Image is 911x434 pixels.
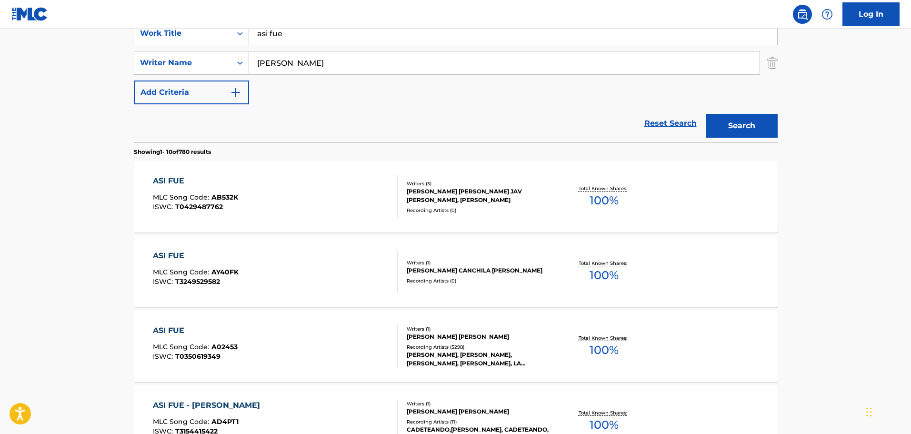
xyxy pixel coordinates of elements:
p: Total Known Shares: [579,334,630,342]
div: Writers ( 1 ) [407,400,551,407]
div: Drag [866,398,872,426]
span: 100 % [590,416,619,434]
div: Recording Artists ( 5298 ) [407,343,551,351]
span: A02453 [211,343,238,351]
span: AY40FK [211,268,239,276]
span: T0429487762 [175,202,223,211]
a: Public Search [793,5,812,24]
span: ISWC : [153,277,175,286]
div: Writers ( 1 ) [407,325,551,333]
p: Showing 1 - 10 of 780 results [134,148,211,156]
a: ASI FUEMLC Song Code:AY40FKISWC:T3249529582Writers (1)[PERSON_NAME] CANCHILA [PERSON_NAME]Recordi... [134,236,778,307]
div: ASI FUE [153,175,238,187]
span: 100 % [590,192,619,209]
div: Help [818,5,837,24]
button: Search [706,114,778,138]
div: ASI FUE [153,325,238,336]
div: [PERSON_NAME], [PERSON_NAME], [PERSON_NAME], [PERSON_NAME], LA ARROLLADORA BANDA EL [PERSON_NAME] [407,351,551,368]
div: Writers ( 3 ) [407,180,551,187]
span: T0350619349 [175,352,220,361]
form: Search Form [134,21,778,142]
p: Total Known Shares: [579,409,630,416]
div: Recording Artists ( 11 ) [407,418,551,425]
div: [PERSON_NAME] [PERSON_NAME] [407,333,551,341]
a: Log In [842,2,900,26]
span: MLC Song Code : [153,193,211,202]
iframe: Chat Widget [863,388,911,434]
img: MLC Logo [11,7,48,21]
button: Add Criteria [134,81,249,104]
img: Delete Criterion [767,51,778,75]
span: ISWC : [153,352,175,361]
img: search [797,9,808,20]
a: ASI FUEMLC Song Code:A02453ISWC:T0350619349Writers (1)[PERSON_NAME] [PERSON_NAME]Recording Artist... [134,311,778,382]
span: ISWC : [153,202,175,211]
div: Writer Name [140,57,226,69]
img: 9d2ae6d4665cec9f34b9.svg [230,87,241,98]
div: [PERSON_NAME] [PERSON_NAME] [407,407,551,416]
p: Total Known Shares: [579,185,630,192]
a: ASI FUEMLC Song Code:AB532KISWC:T0429487762Writers (3)[PERSON_NAME] [PERSON_NAME] JAV [PERSON_NAM... [134,161,778,232]
span: AB532K [211,193,238,202]
a: Reset Search [640,113,701,134]
p: Total Known Shares: [579,260,630,267]
span: T3249529582 [175,277,220,286]
div: ASI FUE - [PERSON_NAME] [153,400,265,411]
div: ASI FUE [153,250,239,262]
div: Recording Artists ( 0 ) [407,277,551,284]
span: 100 % [590,267,619,284]
div: Work Title [140,28,226,39]
div: [PERSON_NAME] [PERSON_NAME] JAV [PERSON_NAME], [PERSON_NAME] [407,187,551,204]
span: MLC Song Code : [153,343,211,351]
div: Recording Artists ( 0 ) [407,207,551,214]
div: Writers ( 1 ) [407,259,551,266]
span: AD4PT1 [211,417,239,426]
span: MLC Song Code : [153,417,211,426]
span: 100 % [590,342,619,359]
img: help [821,9,833,20]
span: MLC Song Code : [153,268,211,276]
div: [PERSON_NAME] CANCHILA [PERSON_NAME] [407,266,551,275]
